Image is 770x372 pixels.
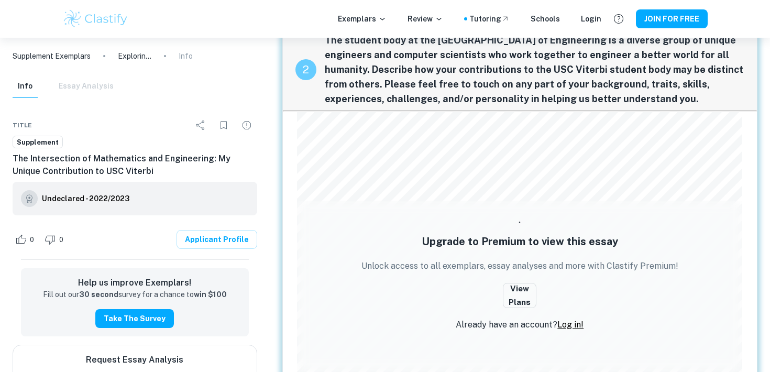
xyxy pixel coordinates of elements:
h5: Upgrade to Premium to view this essay [422,234,618,249]
button: Help and Feedback [610,10,628,28]
div: Dislike [42,231,69,248]
a: Schools [531,13,560,25]
button: Take the Survey [95,309,174,328]
h6: Undeclared - 2022/2023 [42,193,129,204]
a: Supplement Exemplars [13,50,91,62]
button: View Plans [503,283,536,308]
a: Supplement [13,136,63,149]
p: Fill out our survey for a chance to [43,289,227,301]
h6: The Intersection of Mathematics and Engineering: My Unique Contribution to USC Viterbi [13,152,257,178]
img: Clastify logo [62,8,129,29]
a: Applicant Profile [177,230,257,249]
div: Share [190,115,211,136]
span: The student body at the [GEOGRAPHIC_DATA] of Engineering is a diverse group of unique engineers a... [325,33,745,106]
a: Login [581,13,601,25]
span: 0 [24,235,40,245]
span: 0 [53,235,69,245]
p: Info [179,50,193,62]
a: Log in! [557,320,584,330]
div: Report issue [236,115,257,136]
button: JOIN FOR FREE [636,9,708,28]
div: Like [13,231,40,248]
span: Supplement [13,137,62,148]
a: Tutoring [469,13,510,25]
p: Exemplars [338,13,387,25]
p: Exploring Antiquity: Pursuing Academic Interests in Classics and Linguistics at [GEOGRAPHIC_DATA] [118,50,151,62]
p: Unlock access to all exemplars, essay analyses and more with Clastify Premium! [361,260,678,272]
button: Info [13,75,38,98]
div: recipe [295,59,316,80]
p: Already have an account? [456,319,584,331]
strong: win $100 [194,290,227,299]
div: Bookmark [213,115,234,136]
span: Title [13,121,32,130]
p: Review [408,13,443,25]
a: Undeclared - 2022/2023 [42,190,129,207]
strong: 30 second [79,290,118,299]
h6: Request Essay Analysis [86,354,183,366]
h6: Help us improve Exemplars! [29,277,240,289]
